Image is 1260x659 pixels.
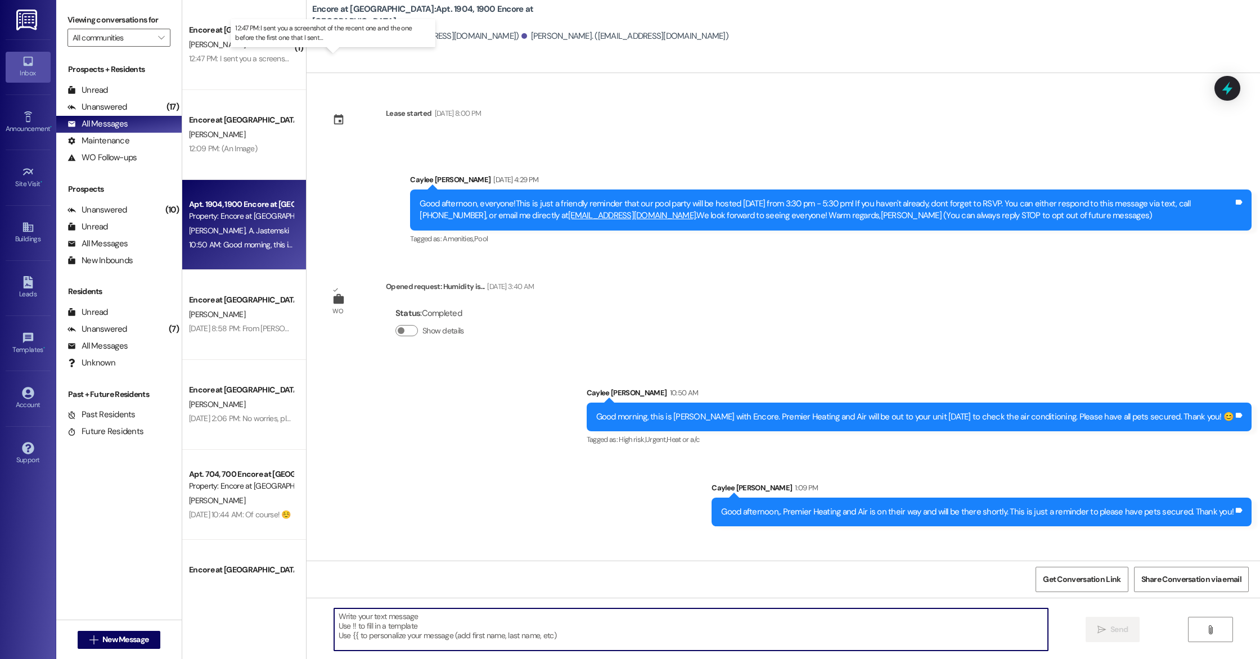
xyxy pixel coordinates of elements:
a: Templates • [6,328,51,359]
a: Site Visit • [6,163,51,193]
div: Tagged as: [587,431,1252,448]
div: Unanswered [67,204,127,216]
div: All Messages [67,340,128,352]
span: New Message [102,634,148,646]
div: Encore at [GEOGRAPHIC_DATA] [189,114,293,126]
button: Share Conversation via email [1134,567,1249,592]
div: Encore at [GEOGRAPHIC_DATA] [189,564,293,576]
div: Future Residents [67,426,143,437]
b: Status [395,308,421,319]
div: Unread [67,84,108,96]
p: 12:47 PM: I sent you a screenshot of the recent one and the one before the first one that I sent… [235,24,431,43]
div: Tagged as: [410,231,1252,247]
div: [DATE] 3:40 AM [484,281,534,292]
div: Past + Future Residents [56,389,182,400]
div: Unknown [67,357,115,369]
i:  [1206,625,1214,634]
div: Encore at [GEOGRAPHIC_DATA] [189,294,293,306]
div: Lease started [386,107,432,119]
div: [PERSON_NAME]. ([EMAIL_ADDRESS][DOMAIN_NAME]) [521,30,728,42]
span: [PERSON_NAME] [189,39,245,49]
div: (10) [163,201,182,219]
button: New Message [78,631,161,649]
button: Send [1086,617,1140,642]
a: [EMAIL_ADDRESS][DOMAIN_NAME] [568,210,696,221]
div: [DATE] 8:00 PM [432,107,481,119]
div: [DATE] 8:58 PM: From [PERSON_NAME] [189,323,317,333]
span: [PERSON_NAME] [189,129,245,139]
div: 12:09 PM: (An Image) [189,143,257,154]
span: Amenities , [443,234,474,243]
div: Unread [67,221,108,233]
span: A. Jastemski [248,225,289,236]
div: : Completed [395,305,469,322]
div: Good afternoon,. Premier Heating and Air is on their way and will be there shortly. This is just ... [721,506,1234,518]
div: Caylee [PERSON_NAME] [587,387,1252,403]
div: Opened request: Humidity is... [386,281,534,296]
div: Past Residents [67,409,136,421]
span: [PERSON_NAME] [189,309,245,319]
div: 12:47 PM: I sent you a screenshot of the recent one and the one before the first one that I sent… [189,53,497,64]
div: Prospects [56,183,182,195]
div: Apt. 704, 700 Encore at [GEOGRAPHIC_DATA] [189,468,293,480]
label: Show details [422,325,464,337]
a: Leads [6,273,51,303]
img: ResiDesk Logo [16,10,39,30]
div: Unanswered [67,101,127,113]
div: (17) [164,98,182,116]
div: Unread [67,306,108,318]
span: Pool [474,234,488,243]
button: Get Conversation Link [1036,567,1128,592]
span: Urgent , [645,435,667,444]
div: 1:09 PM [792,482,818,494]
span: [PERSON_NAME] [189,579,245,589]
div: Property: Encore at [GEOGRAPHIC_DATA] [189,210,293,222]
div: Caylee [PERSON_NAME] [410,174,1252,189]
span: Heat or a/c [667,435,699,444]
div: (7) [166,321,182,338]
i:  [89,635,98,644]
span: • [43,344,45,352]
span: • [50,123,52,131]
div: 10:50 AM: Good morning, this is Caylee with Encore. Premier Heating and Air will be out to your u... [189,240,772,250]
span: [PERSON_NAME] [189,399,245,409]
a: Support [6,439,51,469]
div: Residents [56,286,182,297]
input: All communities [73,29,152,47]
span: • [40,178,42,186]
i:  [1097,625,1106,634]
div: Encore at [GEOGRAPHIC_DATA] [189,384,293,396]
div: Good morning, this is [PERSON_NAME] with Encore. Premier Heating and Air will be out to your unit... [596,411,1234,423]
div: New Inbounds [67,255,133,267]
div: [DATE] 2:06 PM: No worries, please let me know if you're still insterested. I am happy to resched... [189,413,508,423]
div: Maintenance [67,135,129,147]
div: Prospects + Residents [56,64,182,75]
span: Get Conversation Link [1043,574,1120,585]
span: Share Conversation via email [1141,574,1241,585]
span: High risk , [619,435,645,444]
span: [PERSON_NAME] [189,225,249,236]
label: Viewing conversations for [67,11,170,29]
div: [DATE] 4:29 PM [490,174,538,186]
div: 10:50 AM [667,387,699,399]
a: Buildings [6,218,51,248]
div: WO [332,305,343,317]
div: [DATE] 10:44 AM: Of course! ☺️ [189,509,291,520]
div: WO Follow-ups [67,152,137,164]
b: Encore at [GEOGRAPHIC_DATA]: Apt. 1904, 1900 Encore at [GEOGRAPHIC_DATA] [312,3,537,28]
div: Good afternoon, everyone!This is just a friendly reminder that our pool party will be hosted [DAT... [420,198,1234,222]
div: Apt. 1904, 1900 Encore at [GEOGRAPHIC_DATA] [189,198,293,210]
div: Caylee [PERSON_NAME] [712,482,1252,498]
div: All Messages [67,118,128,130]
span: Send [1110,624,1128,635]
a: Inbox [6,52,51,82]
a: Account [6,383,51,414]
div: All Messages [67,238,128,250]
i:  [158,33,164,42]
span: [PERSON_NAME] [189,495,245,505]
div: Property: Encore at [GEOGRAPHIC_DATA] [189,480,293,492]
div: Encore at [GEOGRAPHIC_DATA] [189,24,293,36]
div: Unanswered [67,323,127,335]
